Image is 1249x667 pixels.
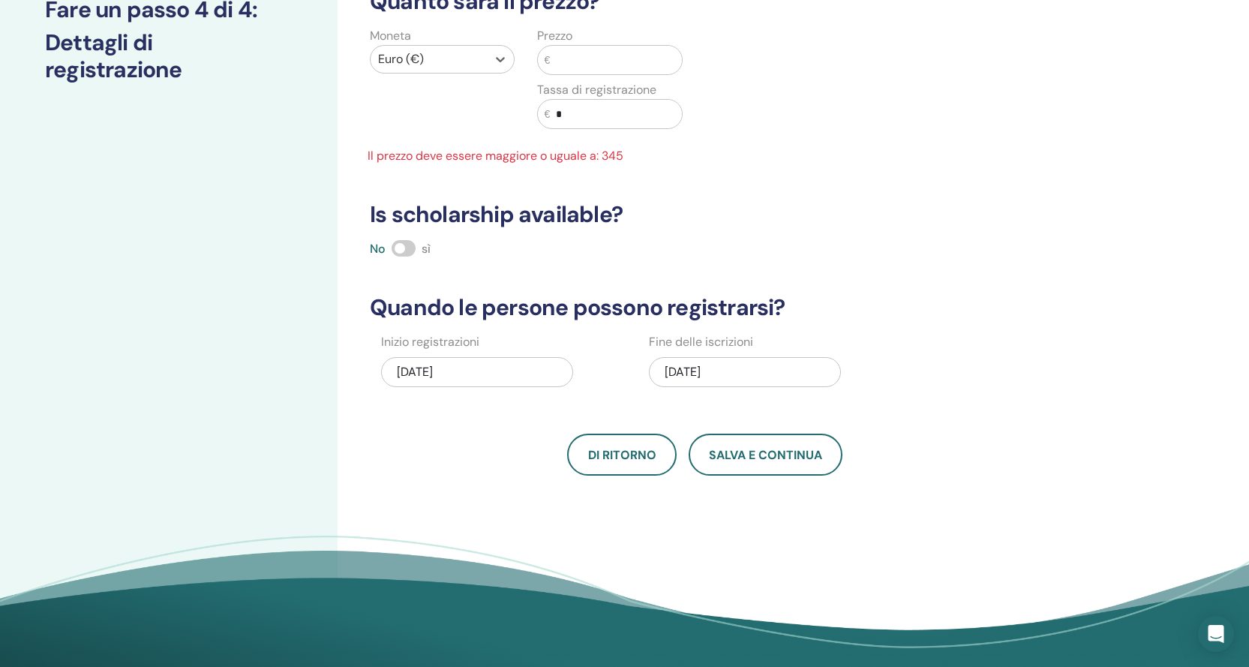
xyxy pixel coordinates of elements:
[588,447,656,463] span: Di ritorno
[649,333,753,351] label: Fine delle iscrizioni
[567,434,677,476] button: Di ritorno
[544,53,550,68] span: €
[370,241,386,257] span: No
[422,241,431,257] span: sì
[537,27,572,45] label: Prezzo
[1198,616,1234,652] div: Open Intercom Messenger
[544,107,550,122] span: €
[370,27,411,45] label: Moneta
[359,147,694,165] span: Il prezzo deve essere maggiore o uguale a: 345
[689,434,842,476] button: Salva e continua
[381,333,479,351] label: Inizio registrazioni
[361,201,1049,228] h3: Is scholarship available?
[45,29,293,83] h3: Dettagli di registrazione
[537,81,656,99] label: Tassa di registrazione
[381,357,573,387] div: [DATE]
[649,357,841,387] div: [DATE]
[709,447,822,463] span: Salva e continua
[361,294,1049,321] h3: Quando le persone possono registrarsi?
